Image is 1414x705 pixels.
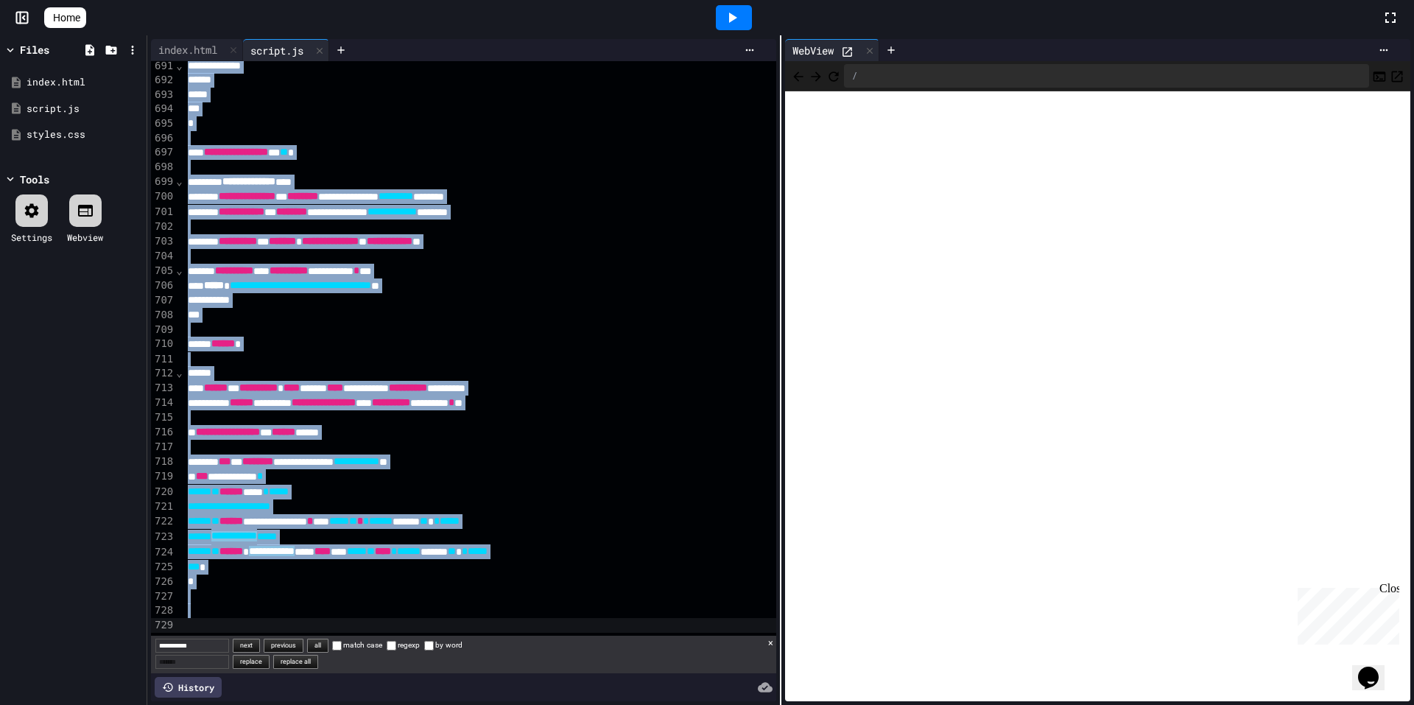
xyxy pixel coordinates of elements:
[151,249,175,264] div: 704
[151,499,175,514] div: 721
[151,160,175,175] div: 698
[27,102,141,116] div: script.js
[785,91,1410,702] iframe: Web Preview
[1292,582,1399,645] iframe: chat widget
[151,560,175,575] div: 725
[151,589,175,604] div: 727
[151,42,225,57] div: index.html
[151,145,175,160] div: 697
[1352,646,1399,690] iframe: chat widget
[151,575,175,589] div: 726
[785,43,841,58] div: WebView
[151,410,175,425] div: 715
[1372,67,1387,85] button: Console
[151,514,175,529] div: 722
[151,278,175,293] div: 706
[6,6,102,94] div: Chat with us now!Close
[151,323,175,337] div: 709
[151,73,175,88] div: 692
[151,366,175,381] div: 712
[785,39,879,61] div: WebView
[809,66,823,85] span: Forward
[387,641,396,650] input: regexp
[151,205,175,220] div: 701
[151,440,175,455] div: 717
[67,231,103,244] div: Webview
[387,641,420,649] label: regexp
[151,234,175,249] div: 703
[151,131,175,146] div: 696
[151,603,175,618] div: 728
[155,639,229,653] input: Find
[151,425,175,440] div: 716
[332,641,342,650] input: match case
[307,639,328,653] button: all
[332,641,382,649] label: match case
[151,530,175,545] div: 723
[175,60,183,71] span: Fold line
[151,618,175,633] div: 729
[151,337,175,351] div: 710
[175,175,183,187] span: Fold line
[20,42,49,57] div: Files
[424,641,434,650] input: by word
[175,264,183,276] span: Fold line
[155,655,229,669] input: Replace
[44,7,86,28] a: Home
[826,67,841,85] button: Refresh
[243,43,311,58] div: script.js
[175,367,183,379] span: Fold line
[151,469,175,484] div: 719
[155,677,222,698] div: History
[151,396,175,410] div: 714
[424,641,462,649] label: by word
[151,59,175,74] div: 691
[27,75,141,90] div: index.html
[151,485,175,499] div: 720
[151,545,175,560] div: 724
[233,639,260,653] button: next
[151,264,175,278] div: 705
[1390,67,1404,85] button: Open in new tab
[151,455,175,469] div: 718
[273,655,318,669] button: replace all
[53,10,80,25] span: Home
[27,127,141,142] div: styles.css
[151,308,175,323] div: 708
[151,102,175,116] div: 694
[264,639,303,653] button: previous
[151,175,175,189] div: 699
[791,66,806,85] span: Back
[11,231,52,244] div: Settings
[151,352,175,367] div: 711
[151,220,175,234] div: 702
[151,39,243,61] div: index.html
[233,655,270,669] button: replace
[151,116,175,131] div: 695
[20,172,49,187] div: Tools
[768,636,773,650] button: close
[151,88,175,102] div: 693
[243,39,329,61] div: script.js
[151,189,175,204] div: 700
[844,64,1369,88] div: /
[151,293,175,308] div: 707
[151,381,175,396] div: 713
